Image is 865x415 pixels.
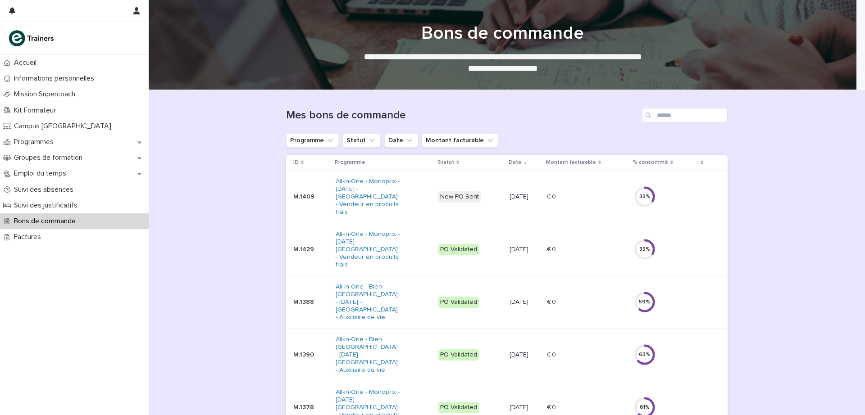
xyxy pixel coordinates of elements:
[437,158,454,167] p: Statut
[10,90,82,99] p: Mission Supercoach
[438,297,479,308] div: PO Validated
[633,158,668,167] p: % consommé
[10,233,48,241] p: Factures
[547,402,558,411] p: € 0
[634,404,656,410] div: 61 %
[335,158,365,167] p: Programme
[336,283,400,321] a: All-in-One - Bien [GEOGRAPHIC_DATA] - [DATE] - [GEOGRAPHIC_DATA] - Auxiliaire de vie
[634,194,656,200] div: 33 %
[286,109,638,122] h1: Mes bons de commande
[438,349,479,361] div: PO Validated
[642,108,728,122] input: Search
[286,329,728,381] tr: M.1390All-in-One - Bien [GEOGRAPHIC_DATA] - [DATE] - [GEOGRAPHIC_DATA] - Auxiliaire de vie PO Val...
[438,191,481,203] div: New PO Sent
[293,351,328,359] p: M.1390
[10,153,90,162] p: Groupes de formation
[422,133,499,148] button: Montant facturable
[293,404,328,411] p: M.1378
[336,178,400,216] a: All-in-One - Monoprix - [DATE] - [GEOGRAPHIC_DATA] - Vendeur en produits frais
[384,133,418,148] button: Date
[510,193,540,201] p: [DATE]
[634,352,656,358] div: 63 %
[510,246,540,253] p: [DATE]
[438,402,479,413] div: PO Validated
[286,223,728,276] tr: M.1429All-in-One - Monoprix - [DATE] - [GEOGRAPHIC_DATA] - Vendeur en produits frais PO Validated...
[10,169,73,178] p: Emploi du temps
[10,106,63,115] p: Kit Formateur
[546,158,596,167] p: Montant facturable
[10,138,61,146] p: Programmes
[282,23,724,44] h1: Bons de commande
[293,193,328,201] p: M.1409
[10,122,118,131] p: Campus [GEOGRAPHIC_DATA]
[547,349,558,359] p: € 0
[510,351,540,359] p: [DATE]
[10,201,85,210] p: Suivi des justificatifs
[7,29,57,47] img: K0CqGN7SDeD6s4JG8KQk
[342,133,381,148] button: Statut
[293,298,328,306] p: M.1388
[509,158,522,167] p: Date
[10,217,83,226] p: Bons de commande
[10,74,101,83] p: Informations personnelles
[286,171,728,223] tr: M.1409All-in-One - Monoprix - [DATE] - [GEOGRAPHIC_DATA] - Vendeur en produits frais New PO Sent[...
[510,404,540,411] p: [DATE]
[336,336,400,374] a: All-in-One - Bien [GEOGRAPHIC_DATA] - [DATE] - [GEOGRAPHIC_DATA] - Auxiliaire de vie
[10,59,44,67] p: Accueil
[547,297,558,306] p: € 0
[634,299,656,305] div: 59 %
[510,298,540,306] p: [DATE]
[634,246,656,253] div: 33 %
[293,246,328,253] p: M.1429
[293,158,299,167] p: ID
[286,276,728,329] tr: M.1388All-in-One - Bien [GEOGRAPHIC_DATA] - [DATE] - [GEOGRAPHIC_DATA] - Auxiliaire de vie PO Val...
[336,230,400,268] a: All-in-One - Monoprix - [DATE] - [GEOGRAPHIC_DATA] - Vendeur en produits frais
[10,185,81,194] p: Suivi des absences
[547,244,558,253] p: € 0
[547,191,558,201] p: € 0
[438,244,479,255] div: PO Validated
[286,133,339,148] button: Programme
